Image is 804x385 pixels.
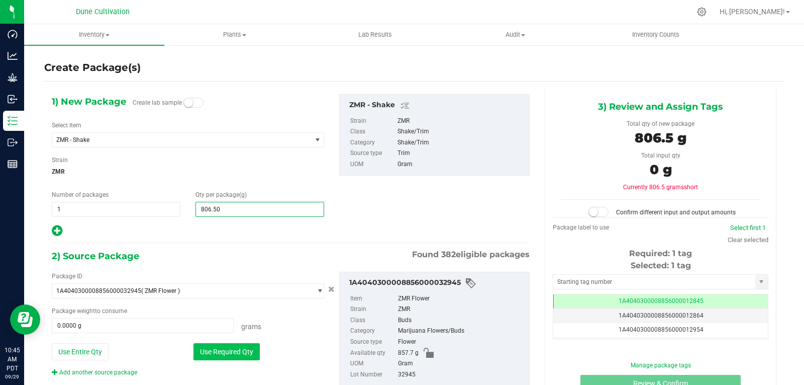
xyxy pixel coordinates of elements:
span: 1A4040300008856000012845 [619,297,703,304]
span: Inventory [24,30,164,39]
span: 806.5 g [635,130,686,146]
a: Plants [164,24,305,45]
input: Starting tag number [553,275,755,289]
span: Number of packages [52,191,109,198]
span: select [755,275,768,289]
span: weight [77,307,95,315]
div: Shake/Trim [397,126,524,137]
span: Plants [165,30,304,39]
a: Lab Results [305,24,445,45]
a: Select first 1 [730,224,766,232]
div: ZMR [398,304,524,315]
div: Manage settings [695,7,708,17]
button: Use Required Qty [193,343,260,360]
div: Gram [397,159,524,170]
span: 0 g [650,162,672,178]
span: 3) Review and Assign Tags [598,99,723,114]
div: Shake/Trim [397,137,524,148]
label: UOM [350,358,396,369]
span: ( ZMR Flower ) [141,287,180,294]
span: Grams [241,323,261,331]
label: Select Item [52,121,81,130]
span: 1A4040300008856000012864 [619,312,703,319]
span: 1A4040300008856000012954 [619,326,703,333]
span: 1A4040300008856000032945 [56,287,141,294]
inline-svg: Grow [8,72,18,83]
input: 1 [52,202,180,216]
span: (g) [239,191,247,198]
span: Hi, [PERSON_NAME]! [720,8,785,16]
span: Qty per package [195,191,247,198]
span: Currently 806.5 grams [623,184,698,191]
div: Buds [398,315,524,326]
a: Inventory Counts [585,24,726,45]
span: Add new output [52,229,62,237]
a: Clear selected [728,236,768,244]
label: Category [350,137,395,148]
button: Cancel button [325,282,338,297]
label: Category [350,326,396,337]
span: 2) Source Package [52,249,139,264]
label: Create lab sample [133,95,182,110]
inline-svg: Inventory [8,116,18,126]
inline-svg: Outbound [8,137,18,147]
inline-svg: Dashboard [8,29,18,39]
span: 382 [441,250,456,259]
span: select [311,284,324,298]
label: Source type [350,148,395,159]
label: Class [350,315,396,326]
a: Manage package tags [631,362,691,369]
label: Lot Number [350,369,396,380]
span: select [311,133,324,147]
label: Item [350,293,396,304]
label: Strain [350,304,396,315]
span: ZMR - Shake [56,136,297,143]
span: ZMR [52,164,324,179]
div: Gram [398,358,524,369]
span: Selected: 1 tag [631,261,691,270]
p: 10:45 AM PDT [5,346,20,373]
a: Inventory [24,24,164,45]
button: Use Entire Qty [52,343,109,360]
span: 1) New Package [52,94,126,109]
h4: Create Package(s) [44,60,141,75]
span: short [684,184,698,191]
p: 09/29 [5,373,20,380]
label: Strain [52,156,68,165]
iframe: Resource center [10,304,40,335]
span: Audit [446,30,585,39]
div: Marijuana Flowers/Buds [398,326,524,337]
input: 0.0000 g [52,319,233,333]
span: Total qty of new package [627,120,694,127]
span: Inventory Counts [619,30,693,39]
inline-svg: Analytics [8,51,18,61]
span: Found eligible packages [412,249,530,261]
label: Strain [350,116,395,127]
span: Package ID [52,273,82,280]
a: Add another source package [52,369,137,376]
label: UOM [350,159,395,170]
div: 1A4040300008856000032945 [349,277,524,289]
span: Package label to use [553,224,609,231]
div: ZMR - Shake [349,100,524,112]
span: Total input qty [641,152,680,159]
inline-svg: Reports [8,159,18,169]
label: Available qty [350,348,396,359]
span: 857.7 g [398,348,419,359]
label: Source type [350,337,396,348]
div: Flower [398,337,524,348]
span: Lab Results [345,30,406,39]
div: 32945 [398,369,524,380]
span: Dune Cultivation [76,8,130,16]
inline-svg: Inbound [8,94,18,104]
span: Package to consume [52,307,127,315]
span: Required: 1 tag [629,249,692,258]
a: Audit [445,24,585,45]
span: Confirm different input and output amounts [616,209,736,216]
div: ZMR [397,116,524,127]
label: Class [350,126,395,137]
div: ZMR Flower [398,293,524,304]
div: Trim [397,148,524,159]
